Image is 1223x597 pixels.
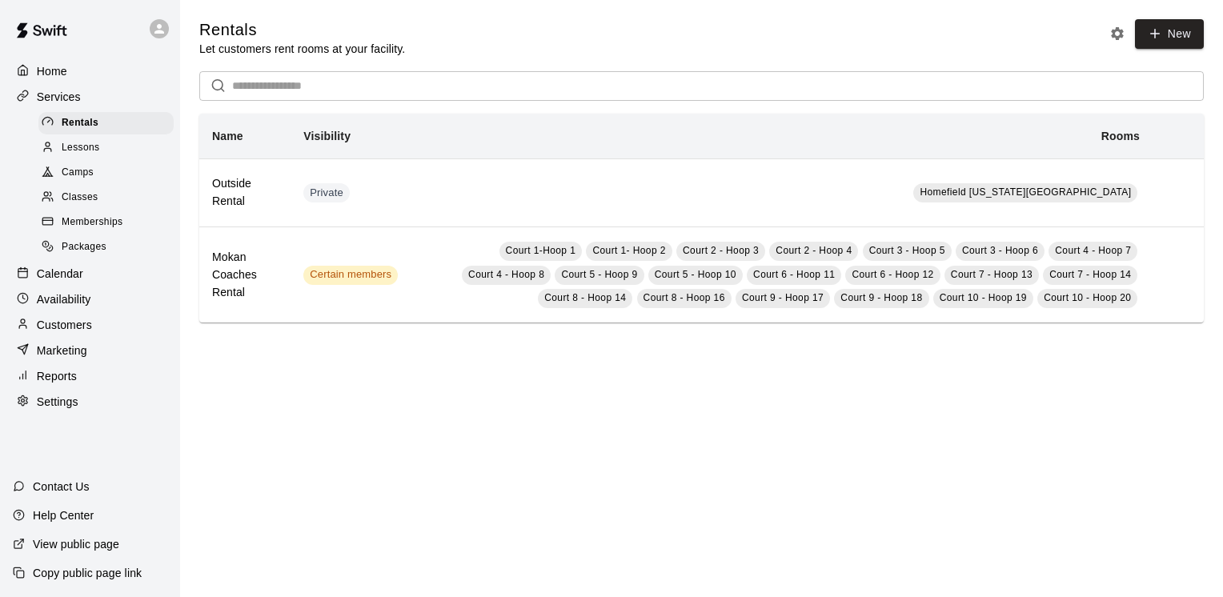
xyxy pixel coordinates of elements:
[38,210,180,235] a: Memberships
[62,190,98,206] span: Classes
[199,114,1204,323] table: simple table
[303,267,398,282] span: Certain members
[13,85,167,109] a: Services
[38,161,180,186] a: Camps
[644,292,725,303] span: Court 8 - Hoop 16
[962,245,1038,256] span: Court 3 - Hoop 6
[38,137,174,159] div: Lessons
[37,266,83,282] p: Calendar
[13,390,167,414] a: Settings
[940,292,1027,303] span: Court 10 - Hoop 19
[38,186,180,210] a: Classes
[212,175,278,210] h6: Outside Rental
[38,110,180,135] a: Rentals
[303,266,398,285] div: This service is visible to only customers with certain memberships. Check the service pricing for...
[37,89,81,105] p: Services
[33,565,142,581] p: Copy public page link
[753,269,835,280] span: Court 6 - Hoop 11
[1044,292,1131,303] span: Court 10 - Hoop 20
[38,211,174,234] div: Memberships
[199,41,405,57] p: Let customers rent rooms at your facility.
[62,165,94,181] span: Camps
[37,291,91,307] p: Availability
[852,269,933,280] span: Court 6 - Hoop 12
[742,292,824,303] span: Court 9 - Hoop 17
[1105,22,1129,46] button: Rental settings
[62,214,122,230] span: Memberships
[38,112,174,134] div: Rentals
[1055,245,1131,256] span: Court 4 - Hoop 7
[544,292,626,303] span: Court 8 - Hoop 14
[13,59,167,83] a: Home
[33,479,90,495] p: Contact Us
[37,394,78,410] p: Settings
[37,343,87,359] p: Marketing
[33,507,94,523] p: Help Center
[62,115,98,131] span: Rentals
[13,287,167,311] a: Availability
[212,130,243,142] b: Name
[840,292,922,303] span: Court 9 - Hoop 18
[38,135,180,160] a: Lessons
[951,269,1033,280] span: Court 7 - Hoop 13
[13,339,167,363] a: Marketing
[212,249,278,302] h6: Mokan Coaches Rental
[776,245,852,256] span: Court 2 - Hoop 4
[62,239,106,255] span: Packages
[38,162,174,184] div: Camps
[592,245,665,256] span: Court 1- Hoop 2
[655,269,736,280] span: Court 5 - Hoop 10
[506,245,576,256] span: Court 1-Hoop 1
[37,317,92,333] p: Customers
[303,186,350,201] span: Private
[1049,269,1131,280] span: Court 7 - Hoop 14
[38,186,174,209] div: Classes
[38,235,180,260] a: Packages
[683,245,759,256] span: Court 2 - Hoop 3
[199,19,405,41] h5: Rentals
[869,245,945,256] span: Court 3 - Hoop 5
[1101,130,1140,142] b: Rooms
[303,183,350,202] div: This service is hidden, and can only be accessed via a direct link
[13,313,167,337] a: Customers
[303,130,351,142] b: Visibility
[13,262,167,286] a: Calendar
[468,269,544,280] span: Court 4 - Hoop 8
[1135,19,1204,49] a: New
[62,140,100,156] span: Lessons
[13,364,167,388] a: Reports
[561,269,637,280] span: Court 5 - Hoop 9
[920,186,1131,198] span: Homefield [US_STATE][GEOGRAPHIC_DATA]
[37,368,77,384] p: Reports
[33,536,119,552] p: View public page
[37,63,67,79] p: Home
[38,236,174,258] div: Packages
